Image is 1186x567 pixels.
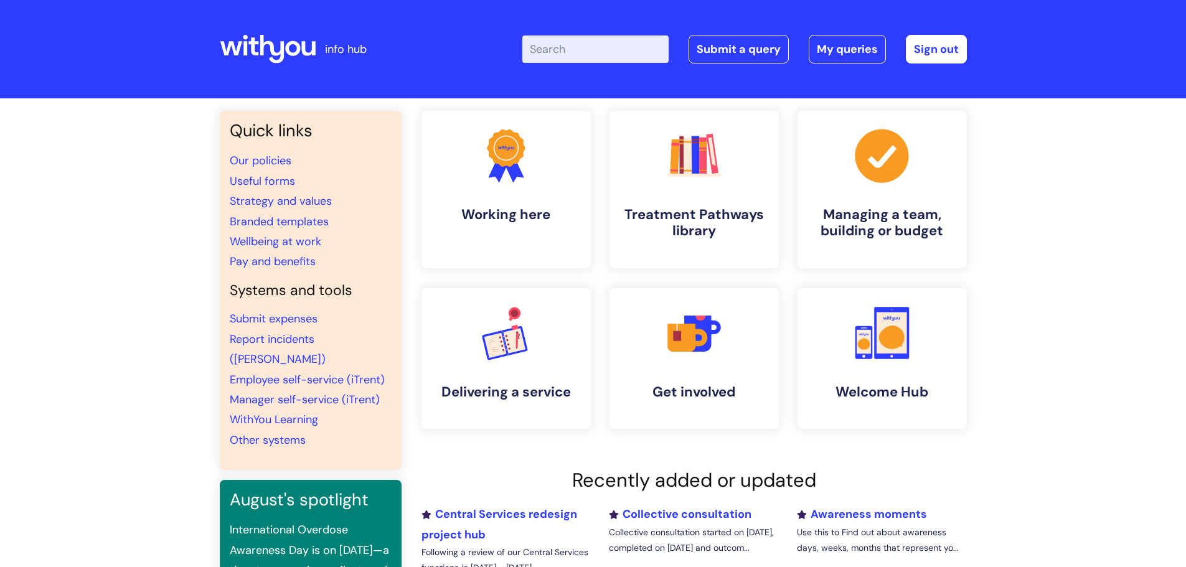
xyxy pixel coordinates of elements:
[230,174,295,189] a: Useful forms
[421,469,967,492] h2: Recently added or updated
[230,433,306,448] a: Other systems
[230,412,318,427] a: WithYou Learning
[619,384,769,400] h4: Get involved
[797,525,966,556] p: Use this to Find out about awareness days, weeks, months that represent yo...
[609,507,751,522] a: Collective consultation
[230,214,329,229] a: Branded templates
[230,121,392,141] h3: Quick links
[431,384,581,400] h4: Delivering a service
[230,194,332,209] a: Strategy and values
[609,525,778,556] p: Collective consultation started on [DATE], completed on [DATE] and outcom...
[230,254,316,269] a: Pay and benefits
[421,288,591,429] a: Delivering a service
[431,207,581,223] h4: Working here
[807,384,957,400] h4: Welcome Hub
[689,35,789,63] a: Submit a query
[797,507,927,522] a: Awareness moments
[230,332,326,367] a: Report incidents ([PERSON_NAME])
[421,111,591,268] a: Working here
[230,234,321,249] a: Wellbeing at work
[325,39,367,59] p: info hub
[230,282,392,299] h4: Systems and tools
[798,111,967,268] a: Managing a team, building or budget
[906,35,967,63] a: Sign out
[230,392,380,407] a: Manager self-service (iTrent)
[807,207,957,240] h4: Managing a team, building or budget
[609,111,779,268] a: Treatment Pathways library
[230,311,318,326] a: Submit expenses
[421,507,577,541] a: Central Services redesign project hub
[619,207,769,240] h4: Treatment Pathways library
[522,35,669,63] input: Search
[230,490,392,510] h3: August's spotlight
[609,288,779,429] a: Get involved
[809,35,886,63] a: My queries
[522,35,967,63] div: | -
[230,153,291,168] a: Our policies
[798,288,967,429] a: Welcome Hub
[230,372,385,387] a: Employee self-service (iTrent)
